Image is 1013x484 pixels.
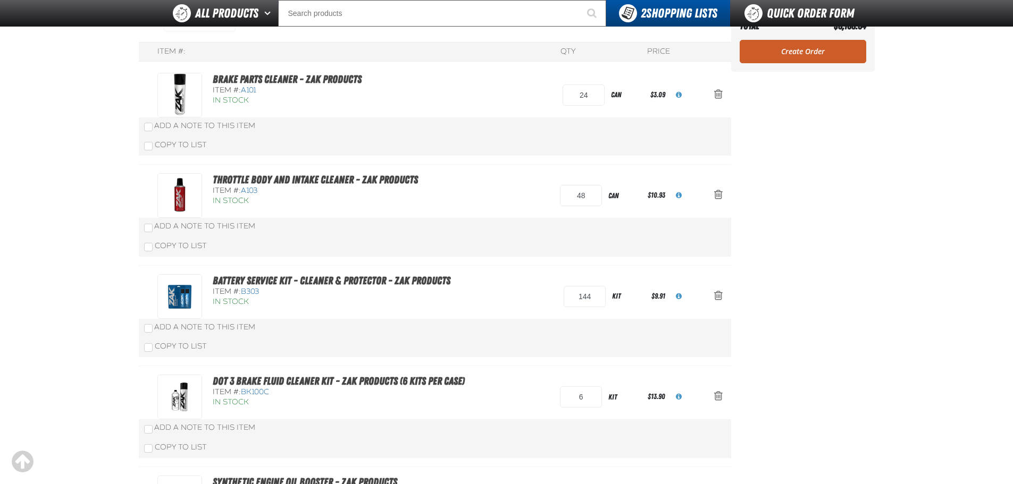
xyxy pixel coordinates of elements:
[213,287,450,297] div: Item #:
[647,47,670,57] div: Price
[11,450,34,473] div: Scroll to the top
[157,47,186,57] div: Item #:
[154,423,255,432] span: Add a Note to This Item
[641,6,646,21] strong: 2
[213,186,418,196] div: Item #:
[706,83,731,107] button: Action Remove Brake Parts Cleaner - ZAK Products from Shopping List
[641,6,717,21] span: Shopping Lists
[195,4,258,23] span: All Products
[144,142,153,150] input: Copy To List
[213,387,465,397] div: Item #:
[667,385,690,409] button: View All Prices for BK100C
[667,83,690,107] button: View All Prices for A101
[648,191,665,199] span: $10.93
[834,20,866,31] span: $8,108.04
[648,392,665,401] span: $13.90
[144,443,207,452] label: Copy To List
[213,196,418,206] div: In Stock
[144,324,153,333] input: Add a Note to This Item
[605,83,648,107] div: can
[213,86,413,96] div: Item #:
[154,121,255,130] span: Add a Note to This Item
[213,375,465,387] a: DOT 3 Brake Fluid Cleaner Kit - ZAK Products (6 Kits per Case)
[706,184,731,207] button: Action Remove Throttle Body and Intake Cleaner - ZAK Products from Shopping List
[602,385,646,409] div: kit
[144,243,153,251] input: Copy To List
[144,343,153,352] input: Copy To List
[144,140,207,149] label: Copy To List
[564,286,606,307] input: Product Quantity
[667,285,690,308] button: View All Prices for B303
[560,185,602,206] input: Product Quantity
[602,184,646,208] div: can
[651,292,665,300] span: $9.91
[213,274,450,287] a: Battery Service Kit - Cleaner & Protector - ZAK Products
[650,90,665,99] span: $3.09
[560,47,575,57] div: QTY
[213,73,362,86] a: Brake Parts Cleaner - ZAK Products
[606,284,649,308] div: kit
[144,241,207,250] label: Copy To List
[213,297,450,307] div: In Stock
[144,224,153,232] input: Add a Note to This Item
[667,184,690,207] button: View All Prices for A103
[563,84,605,106] input: Product Quantity
[241,186,257,195] span: A103
[213,96,413,106] div: In Stock
[213,397,465,407] div: In Stock
[560,386,602,407] input: Product Quantity
[154,222,255,231] span: Add a Note to This Item
[241,86,256,95] span: A101
[144,444,153,453] input: Copy To List
[144,123,153,131] input: Add a Note to This Item
[706,385,731,409] button: Action Remove DOT 3 Brake Fluid Cleaner Kit - ZAK Products (6 Kits per Case) from Shopping List
[740,40,866,63] a: Create Order
[213,173,418,186] a: Throttle Body and Intake Cleaner - ZAK Products
[241,387,269,396] span: BK100C
[154,322,255,332] span: Add a Note to This Item
[144,342,207,351] label: Copy To List
[144,425,153,434] input: Add a Note to This Item
[241,287,259,296] span: B303
[706,285,731,308] button: Action Remove Battery Service Kit - Cleaner &amp; Protector - ZAK Products from Shopping List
